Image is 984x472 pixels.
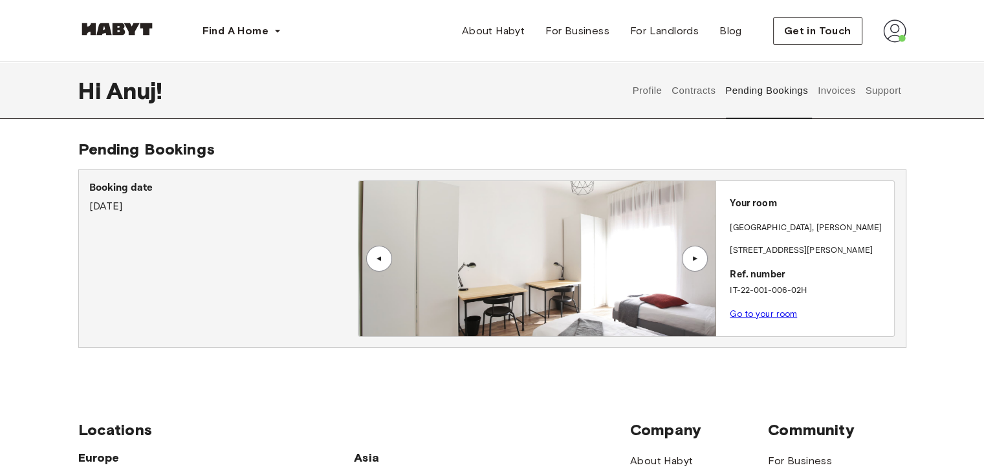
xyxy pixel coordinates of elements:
a: About Habyt [452,18,535,44]
span: Hi [78,77,106,104]
div: [DATE] [89,180,358,214]
span: For Business [545,23,609,39]
button: Pending Bookings [724,62,810,119]
p: Booking date [89,180,358,196]
a: Blog [709,18,752,44]
a: For Landlords [620,18,709,44]
p: IT-22-001-006-02H [730,284,889,297]
span: Find A Home [202,23,268,39]
img: Image of the room [358,181,716,336]
span: Asia [354,450,492,466]
div: ▲ [688,255,701,263]
button: Support [864,62,903,119]
p: [STREET_ADDRESS][PERSON_NAME] [730,244,889,257]
button: Find A Home [192,18,292,44]
span: For Landlords [630,23,699,39]
button: Get in Touch [773,17,862,45]
span: Blog [719,23,742,39]
span: Locations [78,420,630,440]
button: Contracts [670,62,717,119]
p: [GEOGRAPHIC_DATA] , [PERSON_NAME] [730,222,882,235]
button: Invoices [816,62,857,119]
span: About Habyt [462,23,525,39]
p: Ref. number [730,268,889,283]
a: For Business [768,453,832,469]
span: Company [630,420,768,440]
span: Get in Touch [784,23,851,39]
a: Go to your room [730,309,797,319]
p: Your room [730,197,889,211]
span: Anuj ! [106,77,163,104]
div: ▲ [373,255,386,263]
span: Pending Bookings [78,140,215,158]
a: For Business [535,18,620,44]
div: user profile tabs [628,62,906,119]
img: avatar [883,19,906,43]
img: Habyt [78,23,156,36]
button: Profile [631,62,664,119]
a: About Habyt [630,453,693,469]
span: Europe [78,450,355,466]
span: Community [768,420,906,440]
